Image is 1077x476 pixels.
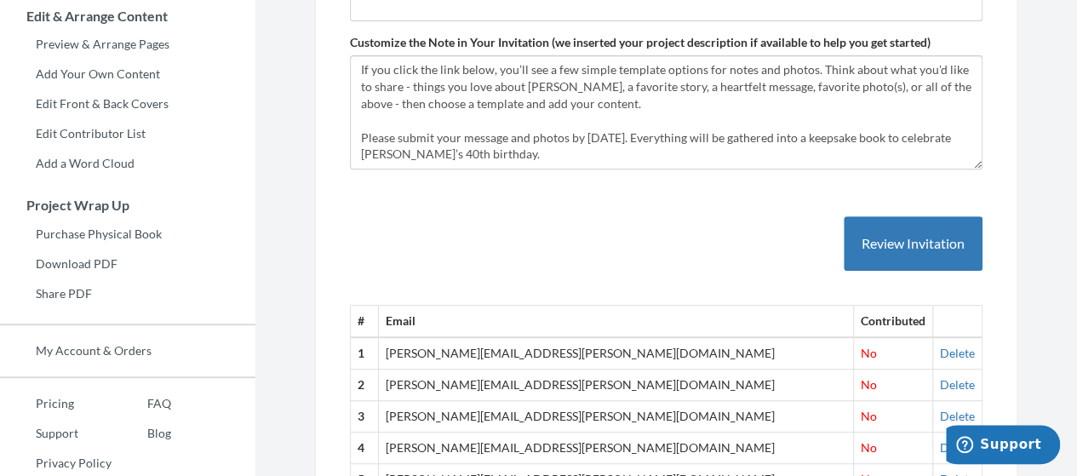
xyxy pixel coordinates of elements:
th: # [351,306,379,337]
a: Delete [940,440,975,455]
a: Blog [112,421,171,446]
button: Review Invitation [844,216,982,272]
label: Customize the Note in Your Invitation (we inserted your project description if available to help ... [350,34,931,51]
td: [PERSON_NAME][EMAIL_ADDRESS][PERSON_NAME][DOMAIN_NAME] [379,370,854,401]
th: Email [379,306,854,337]
td: [PERSON_NAME][EMAIL_ADDRESS][PERSON_NAME][DOMAIN_NAME] [379,401,854,433]
h3: Project Wrap Up [1,198,255,213]
a: Delete [940,377,975,392]
th: 4 [351,433,379,464]
span: No [861,409,877,423]
span: No [861,346,877,360]
th: 3 [351,401,379,433]
textarea: [PERSON_NAME] is turning forty! I’m creating a special book filled with photos, memories, and mes... [350,55,982,169]
span: No [861,440,877,455]
a: Delete [940,409,975,423]
td: [PERSON_NAME][EMAIL_ADDRESS][PERSON_NAME][DOMAIN_NAME] [379,433,854,464]
a: Delete [940,346,975,360]
h3: Edit & Arrange Content [1,9,255,24]
a: FAQ [112,391,171,416]
th: 2 [351,370,379,401]
th: 1 [351,337,379,369]
iframe: Opens a widget where you can chat to one of our agents [946,425,1060,467]
th: Contributed [854,306,933,337]
td: [PERSON_NAME][EMAIL_ADDRESS][PERSON_NAME][DOMAIN_NAME] [379,337,854,369]
span: No [861,377,877,392]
